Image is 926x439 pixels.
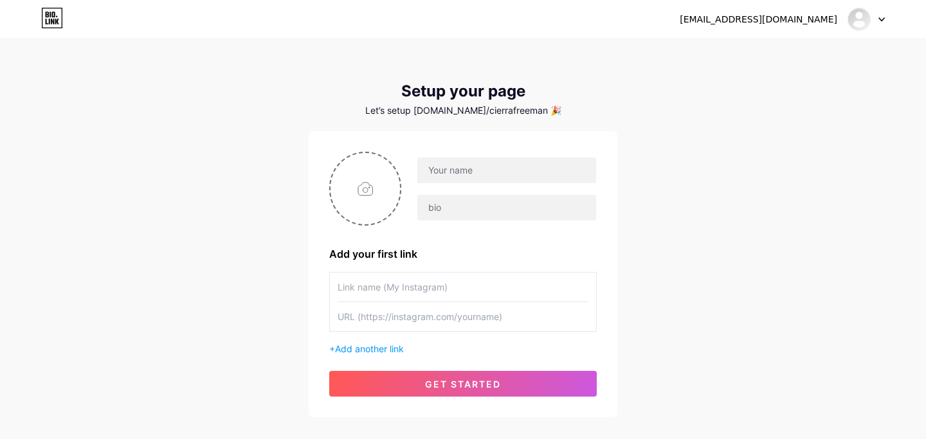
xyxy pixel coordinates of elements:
input: Your name [417,157,596,183]
button: get started [329,371,597,397]
span: Add another link [335,343,404,354]
input: URL (https://instagram.com/yourname) [338,302,588,331]
div: Setup your page [309,82,617,100]
input: bio [417,195,596,220]
div: [EMAIL_ADDRESS][DOMAIN_NAME] [680,13,837,26]
div: + [329,342,597,355]
div: Add your first link [329,246,597,262]
span: get started [425,379,501,390]
input: Link name (My Instagram) [338,273,588,301]
div: Let’s setup [DOMAIN_NAME]/cierrafreeman 🎉 [309,105,617,116]
img: cierrafreeman [847,7,871,31]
